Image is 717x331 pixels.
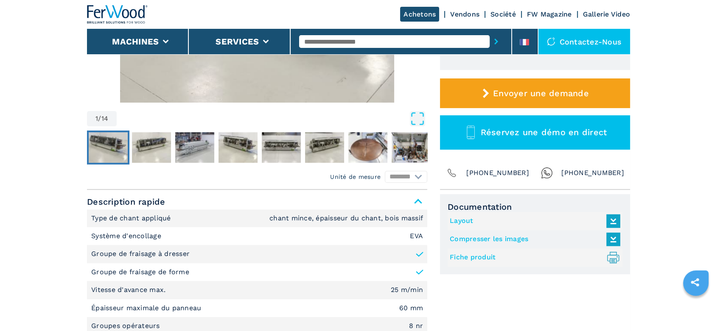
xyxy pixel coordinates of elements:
[217,131,259,164] button: Go to Slide 4
[684,272,706,293] a: sharethis
[175,132,214,163] img: 3bb38d9f70ab0e75402113158a00d145
[91,267,189,277] p: Groupe de fraisage de forme
[91,249,190,259] p: Groupe de fraisage à dresser
[493,88,589,98] span: Envoyer une demande
[218,132,258,163] img: 6ad17a1fa8ddedd127b37b87aab25fb0
[466,167,529,179] span: [PHONE_NUMBER]
[330,172,381,181] em: Unité de mesure
[490,10,516,18] a: Société
[303,131,346,164] button: Go to Slide 6
[409,323,423,329] em: 8 nr
[260,131,302,164] button: Go to Slide 5
[91,321,162,331] p: Groupes opérateurs
[101,115,109,122] span: 14
[91,214,173,223] p: Type de chant appliqué
[446,167,458,179] img: Phone
[538,29,630,54] div: Contactez-nous
[98,115,101,122] span: /
[89,132,128,163] img: 3f232a30b23502cf03b1a07cc5abb506
[440,115,630,150] button: Réservez une démo en direct
[87,131,427,164] nav: Thumbnail Navigation
[392,132,431,163] img: ed3ecc2826c0653e2bafd7a62113b496
[681,293,711,325] iframe: Chat
[583,10,630,18] a: Gallerie Video
[450,250,616,264] a: Fiche produit
[390,131,432,164] button: Go to Slide 8
[527,10,572,18] a: FW Magazine
[91,231,163,241] p: Système d'encollage
[269,215,423,222] em: chant mince, épaisseur du chant, bois massif
[450,214,616,228] a: Layout
[174,131,216,164] button: Go to Slide 3
[448,202,622,212] span: Documentation
[400,7,439,22] a: Achetons
[305,132,344,163] img: f61de05bba540d455bc172c171f0f478
[130,131,173,164] button: Go to Slide 2
[87,194,427,209] span: Description rapide
[91,285,168,295] p: Vitesse d'avance max.
[262,132,301,163] img: d7e2dca30967e7b57bdb2cce7824f93f
[347,131,389,164] button: Go to Slide 7
[490,32,503,51] button: submit-button
[391,286,423,293] em: 25 m/min
[450,232,616,246] a: Compresser les images
[547,37,555,46] img: Contactez-nous
[119,111,425,126] button: Open Fullscreen
[541,167,553,179] img: Whatsapp
[440,78,630,108] button: Envoyer une demande
[348,132,387,163] img: 7581992b89de89cba0436e4713cca97e
[561,167,624,179] span: [PHONE_NUMBER]
[216,36,259,47] button: Services
[91,303,204,313] p: Épaisseur maximale du panneau
[95,115,98,122] span: 1
[480,127,607,137] span: Réservez une démo en direct
[410,233,423,239] em: EVA
[87,131,129,164] button: Go to Slide 1
[87,5,148,24] img: Ferwood
[399,305,423,312] em: 60 mm
[112,36,159,47] button: Machines
[450,10,479,18] a: Vendons
[132,132,171,163] img: 7733444e3f1806d1ab7dba68d30c3e21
